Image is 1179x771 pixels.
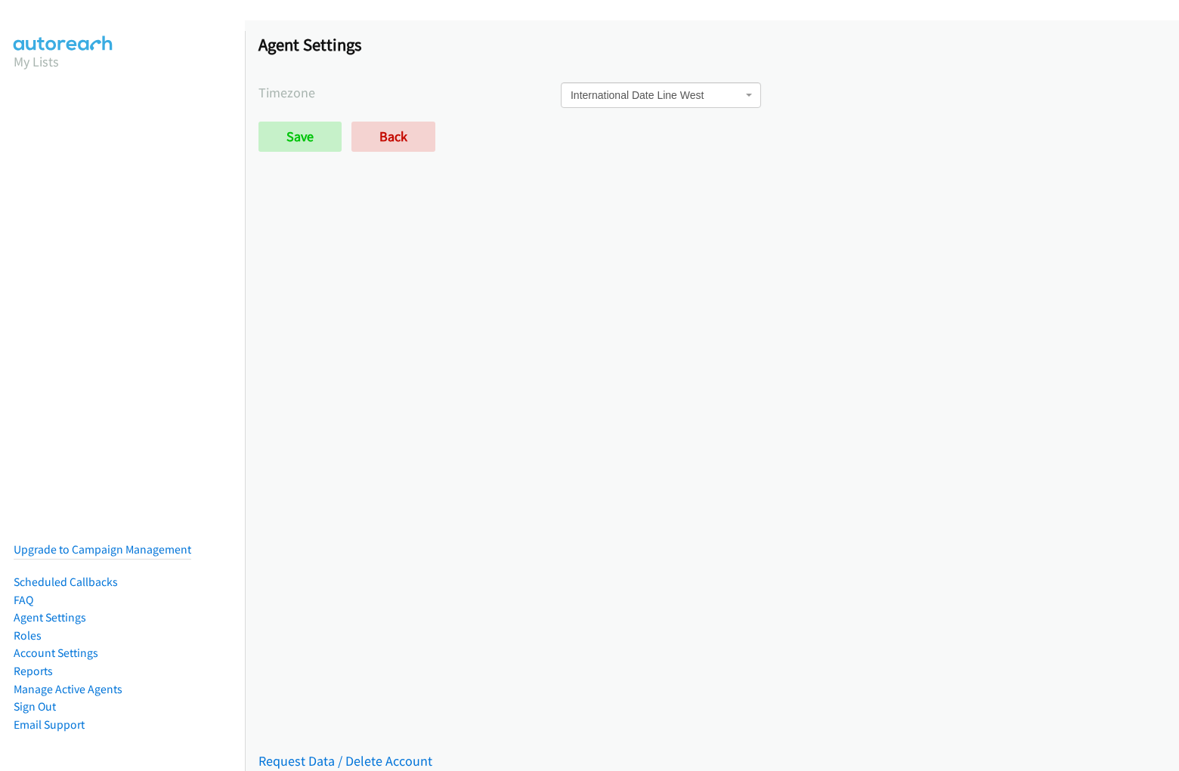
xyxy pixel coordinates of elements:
[14,628,42,643] a: Roles
[14,542,191,557] a: Upgrade to Campaign Management
[14,682,122,696] a: Manage Active Agents
[14,593,33,607] a: FAQ
[14,646,98,660] a: Account Settings
[571,88,742,103] span: International Date Line West
[14,664,53,678] a: Reports
[14,610,86,625] a: Agent Settings
[258,34,1165,55] h1: Agent Settings
[561,82,761,108] span: International Date Line West
[258,82,561,103] label: Timezone
[258,752,432,769] a: Request Data / Delete Account
[14,717,85,732] a: Email Support
[14,53,59,70] a: My Lists
[351,122,435,152] a: Back
[258,122,342,152] input: Save
[14,699,56,714] a: Sign Out
[14,575,118,589] a: Scheduled Callbacks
